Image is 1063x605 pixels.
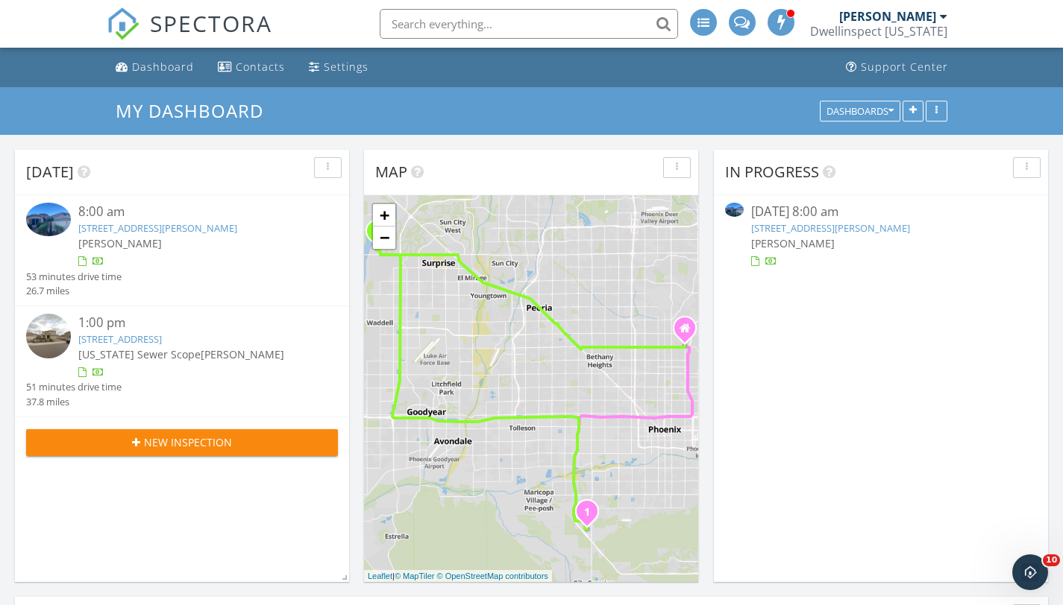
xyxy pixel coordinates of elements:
a: Contacts [212,54,291,81]
div: 37.8 miles [26,395,122,409]
a: [STREET_ADDRESS][PERSON_NAME] [751,221,910,235]
a: Zoom in [373,204,395,227]
a: SPECTORA [107,20,272,51]
div: 53 minutes drive time [26,270,122,284]
a: 1:00 pm [STREET_ADDRESS] [US_STATE] Sewer Scope[PERSON_NAME] 51 minutes drive time 37.8 miles [26,314,338,409]
img: 9548676%2Fcover_photos%2FvsdYXjzvTYEyZGheJBZx%2Fsmall.jpg [725,203,744,217]
div: Dwellinspect Arizona [810,24,947,39]
input: Search everything... [380,9,678,39]
a: [STREET_ADDRESS][PERSON_NAME] [78,221,237,235]
div: [PERSON_NAME] [839,9,936,24]
i: 1 [584,507,590,518]
div: Support Center [861,60,948,74]
span: 10 [1043,554,1060,566]
a: © MapTiler [395,571,435,580]
div: [DATE] 8:00 am [751,203,1011,221]
iframe: Intercom live chat [1012,554,1048,590]
button: Dashboards [820,101,900,121]
span: New Inspection [144,434,232,450]
div: 8:00 am [78,203,313,221]
span: [PERSON_NAME] [78,236,162,250]
div: 7000 N. 16th Street #120, Phoenix AZ 85020 [685,328,694,337]
div: 26.7 miles [26,284,122,298]
a: Support Center [840,54,954,81]
a: Settings [303,54,374,81]
span: SPECTORA [150,7,272,39]
a: My Dashboard [116,98,276,123]
div: | [364,570,552,583]
a: © OpenStreetMap contributors [437,571,548,580]
span: In Progress [725,162,819,182]
a: Dashboard [110,54,200,81]
span: Map [375,162,407,182]
a: [STREET_ADDRESS] [78,332,162,346]
a: 8:00 am [STREET_ADDRESS][PERSON_NAME] [PERSON_NAME] 53 minutes drive time 26.7 miles [26,203,338,298]
img: The Best Home Inspection Software - Spectora [107,7,139,40]
div: Dashboards [827,106,894,116]
img: streetview [26,314,71,358]
div: 51 minutes drive time [26,380,122,394]
div: Dashboard [132,60,194,74]
span: [US_STATE] Sewer Scope [78,347,201,361]
span: [PERSON_NAME] [751,236,835,250]
a: Zoom out [373,227,395,249]
a: [DATE] 8:00 am [STREET_ADDRESS][PERSON_NAME] [PERSON_NAME] [725,203,1037,269]
div: 1:00 pm [78,314,313,332]
button: New Inspection [26,429,338,456]
a: Leaflet [368,571,392,580]
div: Settings [324,60,369,74]
div: Contacts [236,60,285,74]
div: 5350 W Sweet Pea Terrace , Laveen, AZ 85339 [587,511,596,520]
span: [DATE] [26,162,74,182]
span: [PERSON_NAME] [201,347,284,361]
img: 9548676%2Fcover_photos%2FvsdYXjzvTYEyZGheJBZx%2Fsmall.jpg [26,203,71,236]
